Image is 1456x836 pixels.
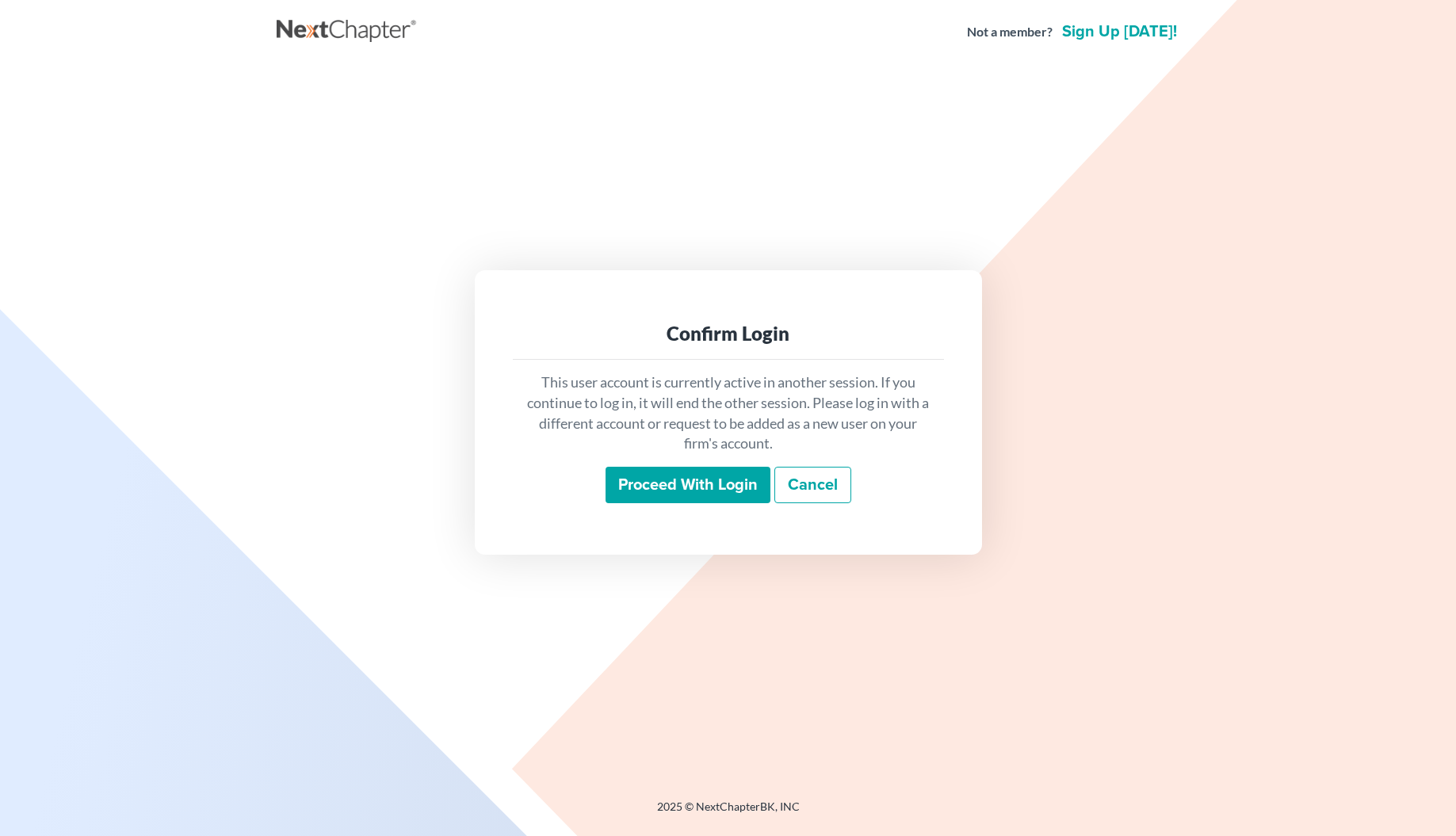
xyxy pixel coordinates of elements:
[525,372,931,454] p: This user account is currently active in another session. If you continue to log in, it will end ...
[1059,24,1180,40] a: Sign up [DATE]!
[967,23,1053,41] strong: Not a member?
[774,467,851,503] a: Cancel
[525,321,931,346] div: Confirm Login
[277,799,1180,827] div: 2025 © NextChapterBK, INC
[606,467,770,503] input: Proceed with login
